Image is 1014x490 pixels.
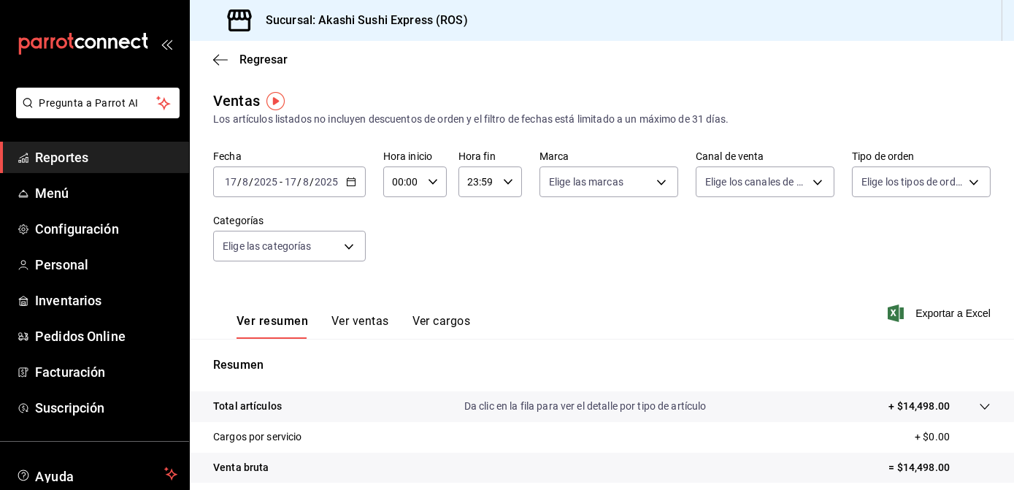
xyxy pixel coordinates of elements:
span: Personal [35,255,177,275]
span: Facturación [35,362,177,382]
label: Canal de venta [696,152,834,162]
input: -- [242,176,249,188]
input: -- [224,176,237,188]
span: Configuración [35,219,177,239]
label: Hora fin [458,152,522,162]
label: Tipo de orden [852,152,991,162]
div: Ventas [213,90,260,112]
button: Ver cargos [412,314,471,339]
span: / [310,176,314,188]
span: Pedidos Online [35,326,177,346]
span: / [249,176,253,188]
button: Pregunta a Parrot AI [16,88,180,118]
p: Total artículos [213,399,282,414]
p: Venta bruta [213,460,269,475]
p: Da clic en la fila para ver el detalle por tipo de artículo [464,399,707,414]
input: ---- [314,176,339,188]
input: ---- [253,176,278,188]
span: Elige las categorías [223,239,312,253]
button: open_drawer_menu [161,38,172,50]
span: Menú [35,183,177,203]
label: Marca [539,152,678,162]
input: -- [302,176,310,188]
button: Ver ventas [331,314,389,339]
p: Cargos por servicio [213,429,302,445]
span: - [280,176,283,188]
p: + $14,498.00 [888,399,950,414]
span: Reportes [35,148,177,167]
p: Resumen [213,356,991,374]
h3: Sucursal: Akashi Sushi Express (ROS) [254,12,468,29]
span: Elige los tipos de orden [861,175,964,189]
button: Ver resumen [237,314,308,339]
a: Pregunta a Parrot AI [10,106,180,121]
span: Suscripción [35,398,177,418]
span: Elige los canales de venta [705,175,807,189]
span: / [297,176,301,188]
span: Elige las marcas [549,175,623,189]
label: Categorías [213,216,366,226]
button: Exportar a Excel [891,305,991,322]
p: + $0.00 [915,429,991,445]
span: / [237,176,242,188]
span: Pregunta a Parrot AI [39,96,157,111]
p: = $14,498.00 [888,460,991,475]
span: Inventarios [35,291,177,310]
span: Regresar [239,53,288,66]
img: Tooltip marker [266,92,285,110]
div: Los artículos listados no incluyen descuentos de orden y el filtro de fechas está limitado a un m... [213,112,991,127]
input: -- [284,176,297,188]
label: Fecha [213,152,366,162]
label: Hora inicio [383,152,447,162]
div: navigation tabs [237,314,470,339]
button: Regresar [213,53,288,66]
span: Ayuda [35,465,158,483]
